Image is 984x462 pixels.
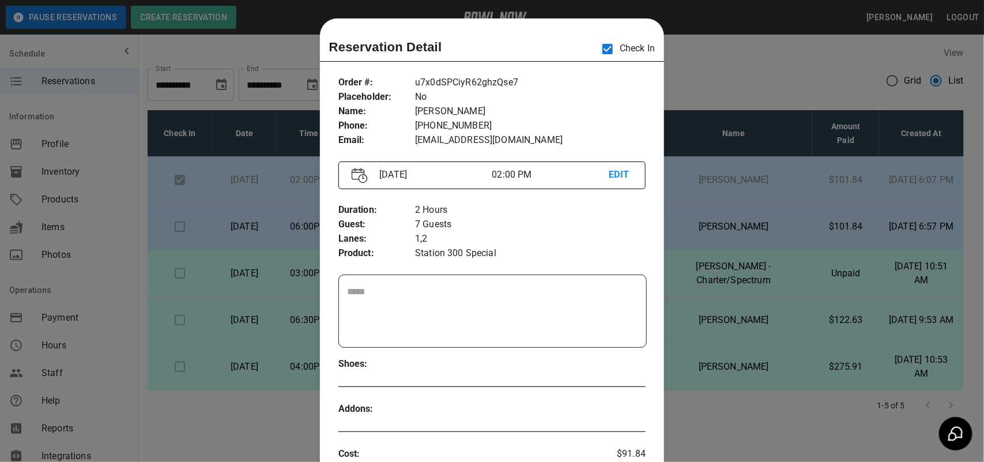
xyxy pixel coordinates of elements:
[375,168,492,182] p: [DATE]
[415,246,646,261] p: Station 300 Special
[338,90,415,104] p: Placeholder :
[609,168,633,182] p: EDIT
[338,217,415,232] p: Guest :
[415,119,646,133] p: [PHONE_NUMBER]
[338,104,415,119] p: Name :
[415,217,646,232] p: 7 Guests
[338,76,415,90] p: Order # :
[338,119,415,133] p: Phone :
[415,203,646,217] p: 2 Hours
[415,90,646,104] p: No
[352,168,368,183] img: Vector
[338,232,415,246] p: Lanes :
[595,37,655,61] p: Check In
[492,168,609,182] p: 02:00 PM
[338,402,415,416] p: Addons :
[338,203,415,217] p: Duration :
[415,104,646,119] p: [PERSON_NAME]
[329,37,442,57] p: Reservation Detail
[338,133,415,148] p: Email :
[415,133,646,148] p: [EMAIL_ADDRESS][DOMAIN_NAME]
[415,76,646,90] p: u7x0dSPCiyR62ghzQse7
[594,447,646,461] p: $91.84
[338,447,595,461] p: Cost :
[415,232,646,246] p: 1,2
[338,246,415,261] p: Product :
[338,357,415,371] p: Shoes :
